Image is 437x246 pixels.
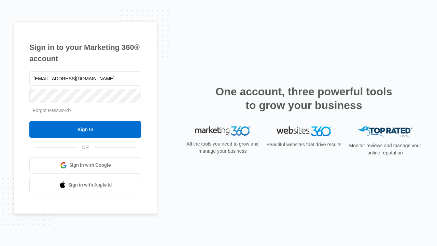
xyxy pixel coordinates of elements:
[29,71,141,86] input: Email
[213,85,394,112] h2: One account, three powerful tools to grow your business
[29,42,141,64] h1: Sign in to your Marketing 360® account
[77,144,94,151] span: OR
[347,142,423,156] p: Monitor reviews and manage your online reputation
[29,121,141,138] input: Sign In
[69,162,111,169] span: Sign in with Google
[184,140,261,155] p: All the tools you need to grow and manage your business
[29,177,141,193] a: Sign in with Apple Id
[266,141,342,148] p: Beautiful websites that drive results
[277,126,331,136] img: Websites 360
[33,108,72,113] a: Forgot Password?
[195,126,250,136] img: Marketing 360
[29,157,141,174] a: Sign in with Google
[358,126,412,138] img: Top Rated Local
[68,181,112,189] span: Sign in with Apple Id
